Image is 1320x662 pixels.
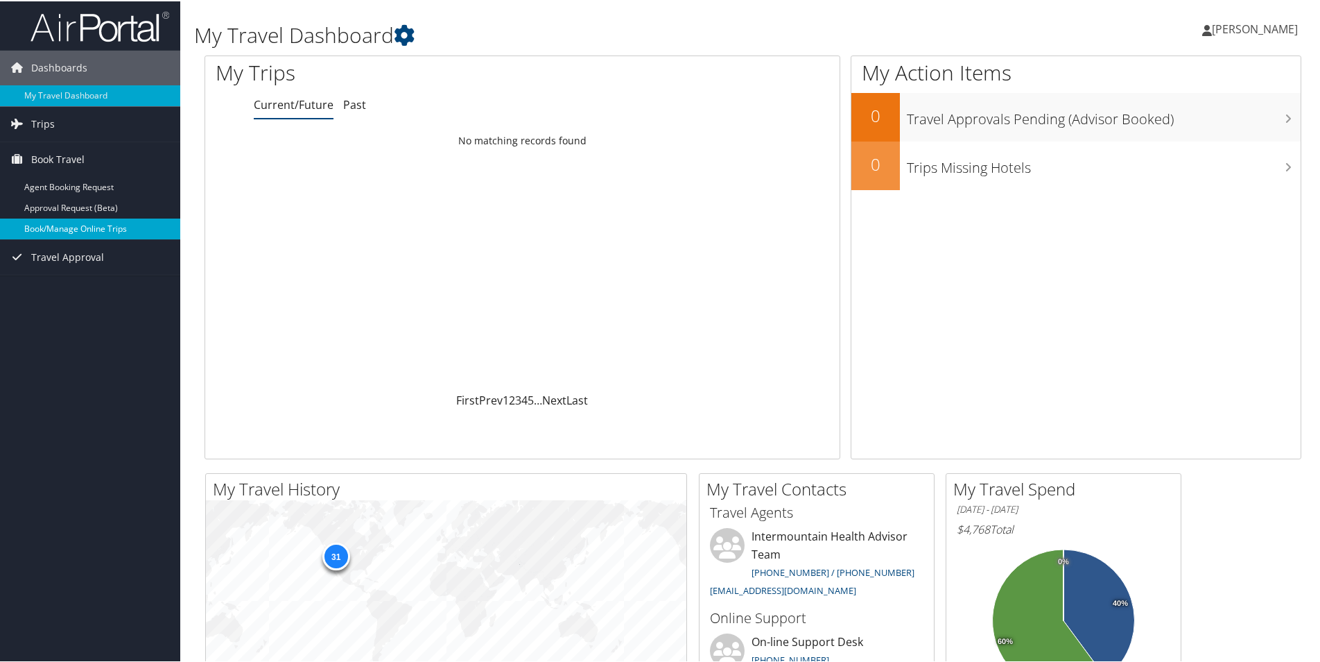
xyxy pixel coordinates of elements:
[479,391,503,407] a: Prev
[566,391,588,407] a: Last
[998,636,1013,645] tspan: 60%
[851,103,900,126] h2: 0
[710,583,856,595] a: [EMAIL_ADDRESS][DOMAIN_NAME]
[706,476,934,500] h2: My Travel Contacts
[216,57,565,86] h1: My Trips
[851,92,1301,140] a: 0Travel Approvals Pending (Advisor Booked)
[322,541,349,569] div: 31
[957,520,990,536] span: $4,768
[194,19,939,49] h1: My Travel Dashboard
[31,141,85,176] span: Book Travel
[254,96,333,111] a: Current/Future
[503,391,509,407] a: 1
[31,49,87,84] span: Dashboards
[710,607,923,627] h3: Online Support
[528,391,534,407] a: 5
[710,502,923,521] h3: Travel Agents
[31,239,104,273] span: Travel Approval
[957,520,1170,536] h6: Total
[1113,598,1128,606] tspan: 40%
[31,105,55,140] span: Trips
[509,391,515,407] a: 2
[542,391,566,407] a: Next
[907,150,1301,176] h3: Trips Missing Hotels
[515,391,521,407] a: 3
[1212,20,1298,35] span: [PERSON_NAME]
[851,151,900,175] h2: 0
[456,391,479,407] a: First
[703,527,930,601] li: Intermountain Health Advisor Team
[213,476,686,500] h2: My Travel History
[953,476,1181,500] h2: My Travel Spend
[907,101,1301,128] h3: Travel Approvals Pending (Advisor Booked)
[851,57,1301,86] h1: My Action Items
[205,127,840,152] td: No matching records found
[343,96,366,111] a: Past
[31,9,169,42] img: airportal-logo.png
[521,391,528,407] a: 4
[1058,557,1069,565] tspan: 0%
[752,565,914,577] a: [PHONE_NUMBER] / [PHONE_NUMBER]
[957,502,1170,515] h6: [DATE] - [DATE]
[1202,7,1312,49] a: [PERSON_NAME]
[534,391,542,407] span: …
[851,140,1301,189] a: 0Trips Missing Hotels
